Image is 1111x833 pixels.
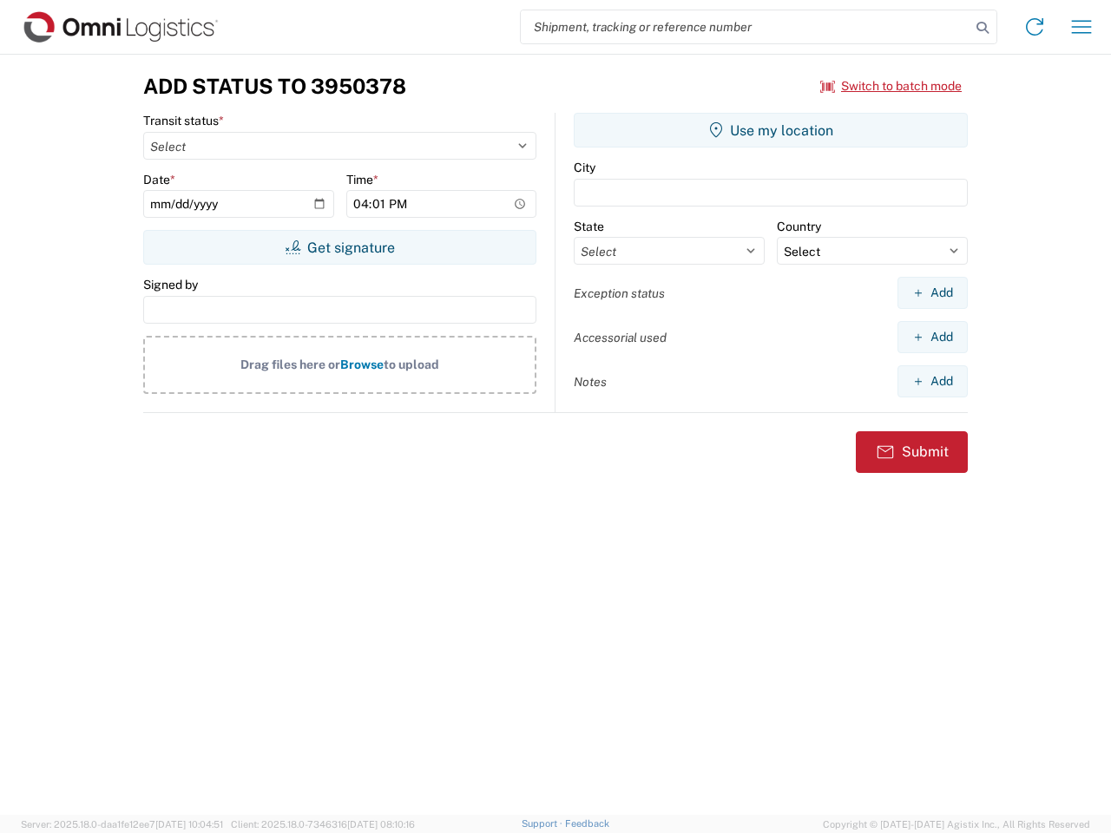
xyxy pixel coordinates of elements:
[347,819,415,830] span: [DATE] 08:10:16
[155,819,223,830] span: [DATE] 10:04:51
[820,72,962,101] button: Switch to batch mode
[143,230,536,265] button: Get signature
[231,819,415,830] span: Client: 2025.18.0-7346316
[565,818,609,829] a: Feedback
[897,365,968,397] button: Add
[340,357,384,371] span: Browse
[574,285,665,301] label: Exception status
[346,172,378,187] label: Time
[897,277,968,309] button: Add
[574,113,968,148] button: Use my location
[777,219,821,234] label: Country
[574,160,595,175] label: City
[522,818,565,829] a: Support
[574,374,607,390] label: Notes
[521,10,970,43] input: Shipment, tracking or reference number
[574,330,667,345] label: Accessorial used
[240,357,340,371] span: Drag files here or
[897,321,968,353] button: Add
[143,74,406,99] h3: Add Status to 3950378
[143,172,175,187] label: Date
[384,357,439,371] span: to upload
[21,819,223,830] span: Server: 2025.18.0-daa1fe12ee7
[856,431,968,473] button: Submit
[823,817,1090,832] span: Copyright © [DATE]-[DATE] Agistix Inc., All Rights Reserved
[143,277,198,292] label: Signed by
[143,113,224,128] label: Transit status
[574,219,604,234] label: State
